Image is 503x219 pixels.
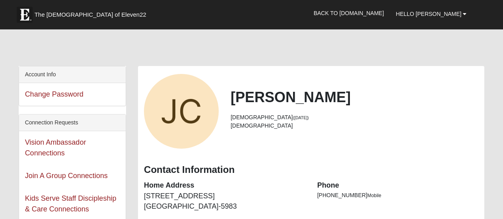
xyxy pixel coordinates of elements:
li: [DEMOGRAPHIC_DATA] [231,122,478,130]
a: Kids Serve Staff Discipleship & Care Connections [25,194,117,213]
li: [PHONE_NUMBER] [317,191,479,200]
dt: Phone [317,180,479,191]
dd: [STREET_ADDRESS] [GEOGRAPHIC_DATA]-5983 [144,191,305,211]
a: Join A Group Connections [25,172,108,180]
li: [DEMOGRAPHIC_DATA] [231,113,478,122]
a: Back to [DOMAIN_NAME] [308,3,390,23]
span: The [DEMOGRAPHIC_DATA] of Eleven22 [35,11,146,19]
a: View Fullsize Photo [144,74,219,149]
span: Hello [PERSON_NAME] [396,11,462,17]
div: Account Info [19,66,126,83]
small: ([DATE]) [293,115,309,120]
a: Change Password [25,90,84,98]
a: Hello [PERSON_NAME] [390,4,473,24]
h3: Contact Information [144,164,478,176]
div: Connection Requests [19,114,126,131]
h2: [PERSON_NAME] [231,89,478,106]
img: Eleven22 logo [17,7,33,23]
a: Vision Ambassador Connections [25,138,86,157]
dt: Home Address [144,180,305,191]
a: The [DEMOGRAPHIC_DATA] of Eleven22 [13,3,172,23]
span: Mobile [367,193,381,198]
